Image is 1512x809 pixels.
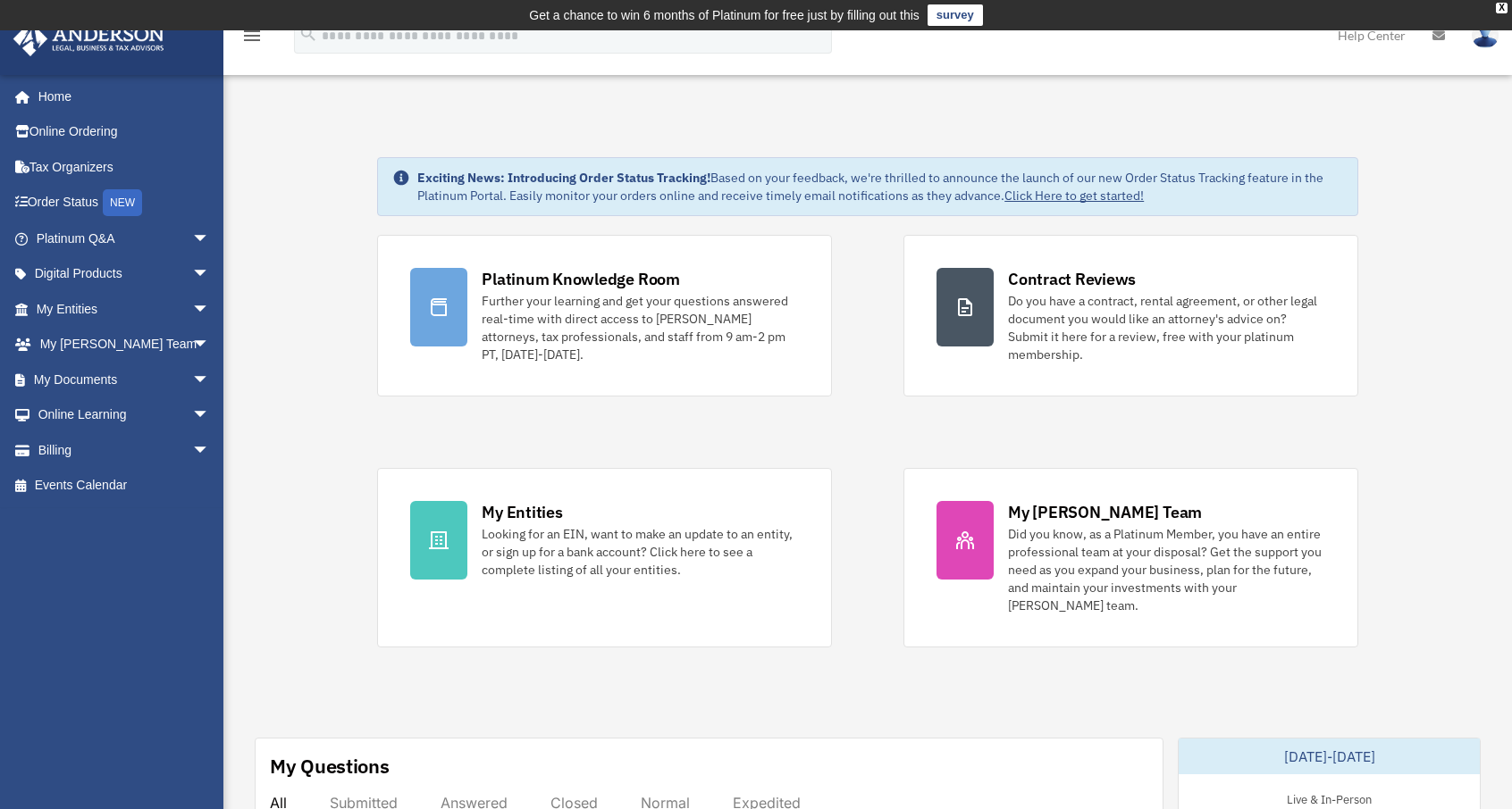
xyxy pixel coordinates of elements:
div: Looking for an EIN, want to make an update to an entity, or sign up for a bank account? Click her... [482,525,799,579]
a: My [PERSON_NAME] Team Did you know, as a Platinum Member, you have an entire professional team at... [903,468,1358,647]
a: Click Here to get started! [1004,188,1144,204]
a: Billingarrow_drop_down [13,432,237,468]
span: arrow_drop_down [192,397,228,434]
div: My Questions [270,753,390,780]
a: My Entities Looking for an EIN, want to make an update to an entity, or sign up for a bank accoun... [377,468,832,647]
a: Platinum Q&Aarrow_drop_down [13,221,237,256]
a: Order StatusNEW [13,185,237,221]
span: arrow_drop_down [192,362,228,398]
a: menu [241,31,263,46]
div: Contract Reviews [1008,268,1136,290]
a: survey [928,4,983,26]
a: Tax Organizers [13,149,237,185]
div: My Entities [482,501,562,523]
a: My Entitiesarrow_drop_down [13,291,237,327]
a: Platinum Knowledge Room Further your learning and get your questions answered real-time with dire... [377,235,832,396]
span: arrow_drop_down [192,327,228,363]
div: NEW [103,189,142,216]
div: close [1496,3,1508,13]
img: Anderson Advisors Platinum Portal [8,21,170,56]
span: arrow_drop_down [192,432,228,469]
div: Based on your feedback, we're thrilled to announce the launch of our new Order Status Tracking fe... [417,169,1343,204]
a: My Documentsarrow_drop_down [13,362,237,397]
a: Events Calendar [13,468,237,504]
a: Online Learningarrow_drop_down [13,397,237,433]
div: Platinum Knowledge Room [482,268,680,290]
a: Contract Reviews Do you have a contract, rental agreement, or other legal document you would like... [903,235,1358,396]
a: Home [13,79,228,114]
div: Live & In-Person [1273,788,1386,807]
span: arrow_drop_down [192,221,228,257]
div: Further your learning and get your questions answered real-time with direct access to [PERSON_NAM... [482,292,799,363]
strong: Exciting News: Introducing Order Status Tracking! [417,170,710,186]
div: My [PERSON_NAME] Team [1008,501,1202,523]
a: My [PERSON_NAME] Teamarrow_drop_down [13,327,237,363]
a: Online Ordering [13,114,237,150]
div: [DATE]-[DATE] [1179,738,1480,774]
a: Digital Productsarrow_drop_down [13,256,237,292]
img: User Pic [1472,22,1499,48]
span: arrow_drop_down [192,256,228,293]
div: Did you know, as a Platinum Member, you have an entire professional team at your disposal? Get th... [1008,525,1325,614]
div: Do you have a contract, rental agreement, or other legal document you would like an attorney's ad... [1008,292,1325,363]
div: Get a chance to win 6 months of Platinum for free just by filling out this [529,4,920,26]
i: menu [241,25,263,46]
span: arrow_drop_down [192,291,228,328]
i: search [298,24,318,44]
